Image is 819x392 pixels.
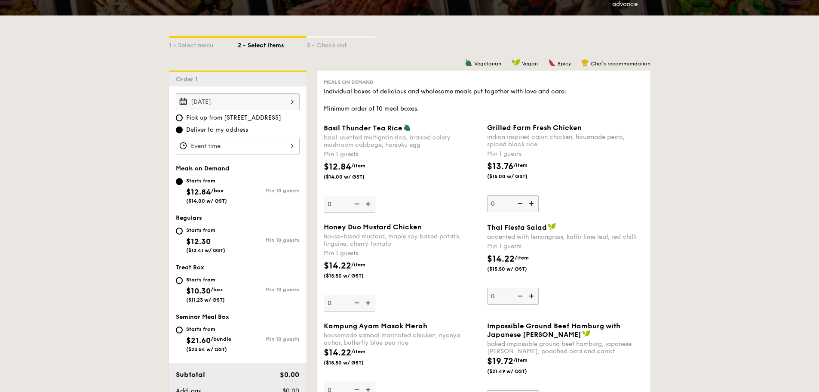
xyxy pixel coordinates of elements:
input: Event time [176,138,300,154]
span: Chef's recommendation [591,61,650,67]
span: Thai Fiesta Salad [487,223,547,231]
span: Vegetarian [474,61,501,67]
span: /bundle [211,336,231,342]
span: ($23.54 w/ GST) [186,346,227,352]
input: Honey Duo Mustard Chickenhouse-blend mustard, maple soy baked potato, linguine, cherry tomatoMin ... [324,295,375,312]
input: Pick up from [STREET_ADDRESS] [176,114,183,121]
span: Honey Duo Mustard Chicken [324,223,422,231]
span: Vegan [522,61,538,67]
span: $12.30 [186,237,211,246]
span: ($14.00 w/ GST) [186,198,227,204]
span: $14.22 [487,254,515,264]
img: icon-add.58712e84.svg [362,295,375,311]
img: icon-reduce.1d2dbef1.svg [513,195,526,212]
img: icon-vegetarian.fe4039eb.svg [403,123,411,131]
span: Impossible Ground Beef Hamburg with Japanese [PERSON_NAME] [487,322,620,339]
div: Individual boxes of delicious and wholesome meals put together with love and care. Minimum order ... [324,87,644,113]
img: icon-vegan.f8ff3823.svg [582,330,591,338]
span: $21.60 [186,336,211,345]
span: Seminar Meal Box [176,313,229,321]
span: /item [513,357,528,363]
span: ($15.50 w/ GST) [487,265,546,272]
div: 2 - Select items [238,38,307,50]
div: 3 - Check out [307,38,375,50]
span: ($11.23 w/ GST) [186,297,225,303]
input: Starts from$12.30($13.41 w/ GST)Min 10 guests [176,228,183,235]
div: Min 1 guests [324,150,480,159]
div: indian inspired cajun chicken, housmade pesto, spiced black rice [487,133,644,148]
div: Starts from [186,177,227,184]
img: icon-add.58712e84.svg [526,195,539,212]
div: Starts from [186,276,225,283]
span: Basil Thunder Tea Rice [324,124,402,132]
div: Min 1 guests [487,242,644,251]
input: Starts from$12.84/box($14.00 w/ GST)Min 10 guests [176,178,183,185]
span: $14.22 [324,348,351,358]
span: Pick up from [STREET_ADDRESS] [186,114,281,122]
span: $12.84 [186,187,211,197]
span: $19.72 [487,356,513,367]
span: ($15.00 w/ GST) [487,173,546,180]
div: house-blend mustard, maple soy baked potato, linguine, cherry tomato [324,233,480,247]
div: Min 10 guests [238,188,300,194]
span: Deliver to my address [186,126,248,134]
span: Order 1 [176,76,201,83]
input: Starts from$10.30/box($11.23 w/ GST)Min 10 guests [176,277,183,284]
span: ($14.00 w/ GST) [324,173,382,180]
span: $0.00 [280,370,299,379]
img: icon-reduce.1d2dbef1.svg [350,196,362,212]
img: icon-vegetarian.fe4039eb.svg [465,59,472,67]
span: $14.22 [324,261,351,271]
input: Basil Thunder Tea Ricebasil scented multigrain rice, braised celery mushroom cabbage, hanjuku egg... [324,196,375,213]
input: Starts from$21.60/bundle($23.54 w/ GST)Min 10 guests [176,327,183,333]
span: ($13.41 w/ GST) [186,247,225,253]
img: icon-spicy.37a8142b.svg [548,59,556,67]
img: icon-vegan.f8ff3823.svg [512,59,520,67]
div: Starts from [186,326,231,333]
img: icon-add.58712e84.svg [362,196,375,212]
div: housemade sambal marinated chicken, nyonya achar, butterfly blue pea rice [324,332,480,346]
span: /item [351,262,365,268]
span: /item [351,349,365,355]
div: Min 10 guests [238,336,300,342]
span: /item [351,163,365,169]
span: $13.76 [487,161,513,172]
span: /box [211,287,223,293]
div: 1 - Select menu [169,38,238,50]
img: icon-add.58712e84.svg [526,288,539,304]
input: Event date [176,93,300,110]
span: ($15.50 w/ GST) [324,272,382,279]
span: Grilled Farm Fresh Chicken [487,123,582,132]
span: /item [515,255,529,261]
input: Grilled Farm Fresh Chickenindian inspired cajun chicken, housmade pesto, spiced black riceMin 1 g... [487,195,539,212]
span: Regulars [176,214,202,222]
div: Min 10 guests [238,287,300,293]
span: /box [211,188,224,194]
span: Spicy [558,61,571,67]
span: Meals on Demand [176,165,229,172]
div: Min 1 guests [324,249,480,258]
div: accented with lemongrass, kaffir lime leaf, red chilli [487,233,644,241]
div: Min 10 guests [238,237,300,243]
img: icon-reduce.1d2dbef1.svg [513,288,526,304]
span: Subtotal [176,370,205,379]
span: Treat Box [176,264,204,271]
div: Starts from [186,227,225,234]
div: Min 1 guests [487,150,644,158]
img: icon-chef-hat.a58ddaea.svg [581,59,589,67]
span: Kampung Ayam Masak Merah [324,322,427,330]
div: basil scented multigrain rice, braised celery mushroom cabbage, hanjuku egg [324,134,480,148]
span: $10.30 [186,286,211,296]
input: Deliver to my address [176,127,183,133]
span: ($21.49 w/ GST) [487,368,546,375]
span: $12.84 [324,162,351,172]
div: baked impossible ground beef hamburg, japanese [PERSON_NAME], poached okra and carrot [487,340,644,355]
span: /item [513,162,528,168]
img: icon-vegan.f8ff3823.svg [548,223,556,231]
img: icon-reduce.1d2dbef1.svg [350,295,362,311]
span: ($15.50 w/ GST) [324,359,382,366]
input: Thai Fiesta Saladaccented with lemongrass, kaffir lime leaf, red chilliMin 1 guests$14.22/item($1... [487,288,539,305]
span: Meals on Demand [324,79,374,85]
